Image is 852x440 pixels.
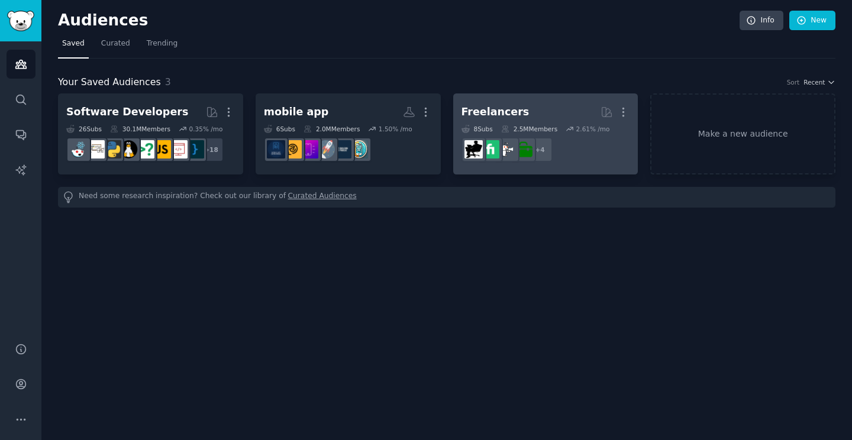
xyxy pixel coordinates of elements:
img: AppDevelopers [283,140,302,158]
div: 26 Sub s [66,125,102,133]
a: Info [740,11,783,31]
div: 8 Sub s [461,125,493,133]
h2: Audiences [58,11,740,30]
div: + 4 [528,137,553,162]
span: 3 [165,76,171,88]
span: Your Saved Audiences [58,75,161,90]
div: Freelancers [461,105,530,119]
img: startups [317,140,335,158]
img: Freelancers [464,140,483,158]
img: freelance_forhire [498,140,516,158]
a: Software Developers26Subs30.1MMembers0.35% /mo+18programmingwebdevjavascriptcscareerquestionslinu... [58,93,243,174]
a: Curated Audiences [288,191,357,203]
img: buildinpublic [333,140,351,158]
img: AppIdeas [350,140,368,158]
button: Recent [803,78,835,86]
div: 1.50 % /mo [379,125,412,133]
a: Freelancers8Subs2.5MMembers2.61% /mo+4forhirefreelance_forhireFiverrFreelancers [453,93,638,174]
div: + 18 [199,137,224,162]
img: javascript [153,140,171,158]
img: MobileAppDevelopers [267,140,285,158]
img: programming [186,140,204,158]
div: 2.61 % /mo [576,125,610,133]
img: linux [120,140,138,158]
a: mobile app6Subs2.0MMembers1.50% /moAppIdeasbuildinpublicstartupsAppBusinessAppDevelopersMobileApp... [256,93,441,174]
div: 0.35 % /mo [189,125,222,133]
div: 30.1M Members [110,125,170,133]
a: Trending [143,34,182,59]
img: AppBusiness [300,140,318,158]
a: Make a new audience [650,93,835,174]
img: Python [103,140,121,158]
img: cscareerquestions [136,140,154,158]
a: Curated [97,34,134,59]
span: Saved [62,38,85,49]
div: Need some research inspiration? Check out our library of [58,187,835,208]
div: mobile app [264,105,329,119]
span: Trending [147,38,177,49]
div: 2.0M Members [304,125,360,133]
img: GummySearch logo [7,11,34,31]
a: Saved [58,34,89,59]
div: Software Developers [66,105,188,119]
a: New [789,11,835,31]
div: Sort [787,78,800,86]
img: Fiverr [481,140,499,158]
img: forhire [514,140,532,158]
div: 6 Sub s [264,125,295,133]
img: learnpython [86,140,105,158]
span: Recent [803,78,825,86]
img: reactjs [70,140,88,158]
img: webdev [169,140,188,158]
span: Curated [101,38,130,49]
div: 2.5M Members [501,125,557,133]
